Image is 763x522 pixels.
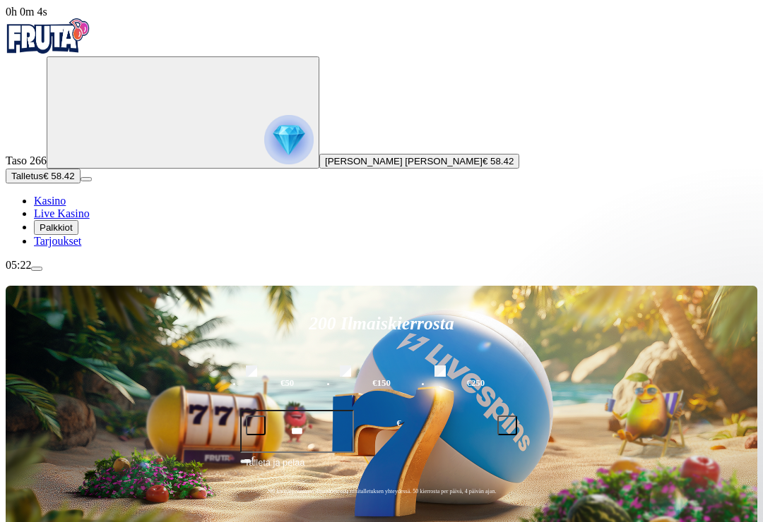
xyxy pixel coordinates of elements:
button: minus icon [246,415,266,435]
a: Live Kasino [34,207,90,219]
button: [PERSON_NAME] [PERSON_NAME]€ 58.42 [319,154,519,169]
label: €50 [242,363,332,404]
label: €250 [431,363,521,404]
span: € 58.42 [483,156,514,166]
button: Talletusplus icon€ 58.42 [6,169,81,183]
span: [PERSON_NAME] [PERSON_NAME] [325,156,483,166]
a: Kasino [34,195,66,207]
span: € 58.42 [43,171,74,181]
button: Talleta ja pelaa [240,455,523,482]
span: 05:22 [6,259,31,271]
span: user session time [6,6,47,18]
button: plus icon [497,415,517,435]
button: reward progress [47,56,319,169]
nav: Primary [6,18,757,248]
span: Talleta ja pelaa [244,456,304,481]
span: Taso 266 [6,154,47,166]
nav: Main menu [6,195,757,248]
img: Fruta [6,18,90,54]
a: Fruta [6,44,90,56]
span: Talletus [11,171,43,181]
button: menu [31,267,42,271]
a: Tarjoukset [34,235,81,247]
label: €150 [336,363,426,404]
button: menu [81,177,92,181]
img: reward progress [264,115,314,164]
span: Palkkiot [40,222,73,233]
span: € [252,454,256,463]
button: Palkkiot [34,220,78,235]
span: € [397,417,401,430]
